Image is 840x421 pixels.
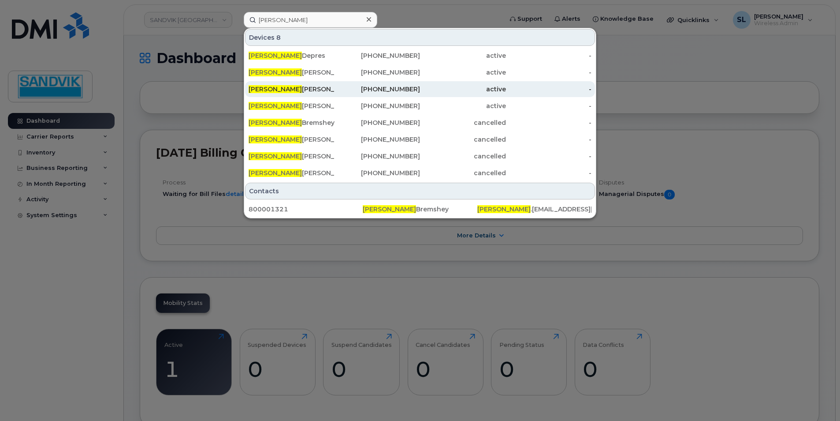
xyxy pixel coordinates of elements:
a: [PERSON_NAME][PERSON_NAME][PHONE_NUMBER]active- [245,64,595,80]
div: [PHONE_NUMBER] [335,101,420,110]
div: [PERSON_NAME] iPad [249,135,335,144]
div: Devices [245,29,595,46]
a: [PERSON_NAME]Depres[PHONE_NUMBER]active- [245,48,595,64]
a: [PERSON_NAME]Bremshey[PHONE_NUMBER]cancelled- [245,115,595,131]
div: - [506,68,592,77]
span: [PERSON_NAME] [249,119,302,127]
span: [PERSON_NAME] [249,85,302,93]
div: [PHONE_NUMBER] [335,135,420,144]
div: - [506,118,592,127]
a: [PERSON_NAME][PERSON_NAME] iPad[PHONE_NUMBER]cancelled- [245,132,595,147]
div: - [506,101,592,110]
div: 800001321 [249,205,363,214]
div: Bremshey [363,205,477,214]
div: - [506,85,592,94]
div: Bremshey [249,118,335,127]
div: - [506,51,592,60]
div: active [420,68,506,77]
div: - [506,152,592,161]
div: - [506,135,592,144]
span: [PERSON_NAME] [249,68,302,76]
span: [PERSON_NAME] [249,52,302,60]
div: [PERSON_NAME] [249,85,335,94]
div: [PHONE_NUMBER] [335,51,420,60]
div: - [506,169,592,177]
div: [PHONE_NUMBER] [335,68,420,77]
a: [PERSON_NAME][PERSON_NAME][PHONE_NUMBER]active- [245,81,595,97]
span: [PERSON_NAME] [249,169,302,177]
a: [PERSON_NAME][PERSON_NAME][PHONE_NUMBER]active- [245,98,595,114]
div: [PERSON_NAME] [249,101,335,110]
div: [PHONE_NUMBER] [335,118,420,127]
span: [PERSON_NAME] [249,152,302,160]
div: cancelled [420,169,506,177]
div: [PHONE_NUMBER] [335,85,420,94]
div: [PHONE_NUMBER] [335,152,420,161]
div: cancelled [420,135,506,144]
div: [PHONE_NUMBER] [335,169,420,177]
span: [PERSON_NAME] [249,135,302,143]
span: [PERSON_NAME] [477,205,531,213]
span: [PERSON_NAME] [363,205,416,213]
div: active [420,101,506,110]
div: [PERSON_NAME] [249,169,335,177]
a: [PERSON_NAME][PERSON_NAME][PHONE_NUMBER]cancelled- [245,165,595,181]
div: [PERSON_NAME] [249,68,335,77]
div: cancelled [420,152,506,161]
span: 8 [276,33,281,42]
a: 800001321[PERSON_NAME]Bremshey[PERSON_NAME].[EMAIL_ADDRESS][DOMAIN_NAME] [245,201,595,217]
div: [PERSON_NAME] [249,152,335,161]
div: .[EMAIL_ADDRESS][DOMAIN_NAME] [477,205,591,214]
div: Depres [249,51,335,60]
span: [PERSON_NAME] [249,102,302,110]
div: active [420,85,506,94]
div: Contacts [245,183,595,199]
div: cancelled [420,118,506,127]
a: [PERSON_NAME][PERSON_NAME][PHONE_NUMBER]cancelled- [245,148,595,164]
div: active [420,51,506,60]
